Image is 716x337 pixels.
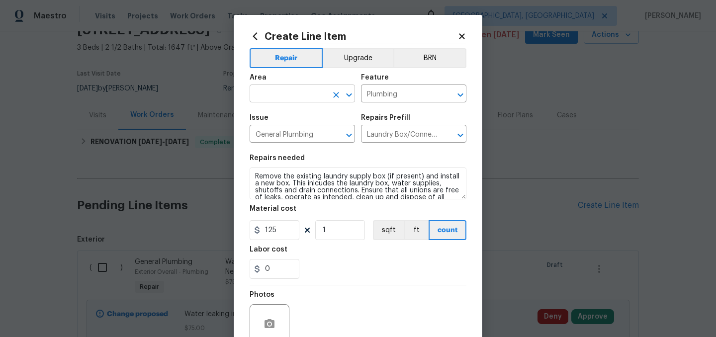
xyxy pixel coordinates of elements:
[361,114,410,121] h5: Repairs Prefill
[342,128,356,142] button: Open
[250,48,323,68] button: Repair
[404,220,429,240] button: ft
[250,114,268,121] h5: Issue
[250,205,296,212] h5: Material cost
[342,88,356,102] button: Open
[250,155,305,162] h5: Repairs needed
[250,31,457,42] h2: Create Line Item
[323,48,394,68] button: Upgrade
[250,168,466,199] textarea: Remove the existing laundry supply box (if present) and install a new box. This inlcudes the laun...
[361,74,389,81] h5: Feature
[453,128,467,142] button: Open
[250,291,274,298] h5: Photos
[373,220,404,240] button: sqft
[250,74,267,81] h5: Area
[429,220,466,240] button: count
[393,48,466,68] button: BRN
[329,88,343,102] button: Clear
[453,88,467,102] button: Open
[250,246,287,253] h5: Labor cost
